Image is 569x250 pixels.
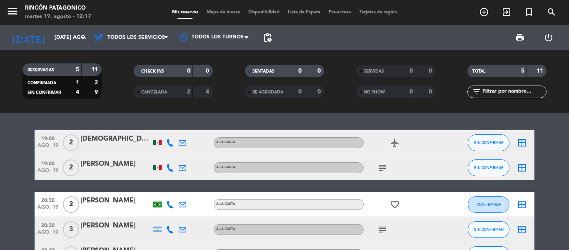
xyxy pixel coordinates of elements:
i: exit_to_app [502,7,512,17]
span: NO SHOW [364,90,385,94]
span: 19:00 [37,133,58,143]
i: subject [377,163,387,173]
i: filter_list [472,87,482,97]
span: SIN CONFIRMAR [474,227,504,232]
span: 3 [63,221,79,238]
button: SIN CONFIRMAR [468,221,509,238]
strong: 1 [76,80,79,86]
strong: 0 [409,68,413,74]
span: 2 [63,134,79,151]
i: turned_in_not [524,7,534,17]
button: CONFIRMADA [468,196,509,213]
span: CANCELADA [141,90,167,94]
span: Lista de Espera [284,10,324,15]
i: airplanemode_active [390,138,400,148]
i: menu [6,5,19,18]
span: Todos los servicios [107,35,165,40]
span: CHECK INS [141,69,164,73]
span: RE AGENDADA [252,90,283,94]
span: ago. 19 [37,168,58,177]
span: 2 [63,196,79,213]
span: pending_actions [262,33,272,43]
span: SERVIDAS [364,69,384,73]
span: Tarjetas de regalo [355,10,402,15]
span: A LA CARTA [216,166,235,169]
strong: 5 [76,67,79,73]
button: menu [6,5,19,20]
span: Mapa de mesas [202,10,244,15]
strong: 5 [521,68,524,74]
div: [DEMOGRAPHIC_DATA][PERSON_NAME] [80,134,151,144]
i: favorite_border [390,199,400,210]
span: 19:00 [37,158,58,168]
span: print [515,33,525,43]
strong: 2 [187,89,190,95]
strong: 0 [409,89,413,95]
span: A LA CARTA [216,202,235,206]
strong: 4 [206,89,211,95]
strong: 0 [187,68,190,74]
strong: 9 [95,89,100,95]
i: arrow_drop_down [77,33,87,43]
span: CONFIRMADA [27,81,56,85]
span: ago. 19 [37,143,58,152]
span: SIN CONFIRMAR [27,91,61,95]
span: Mis reservas [168,10,202,15]
div: [PERSON_NAME] [80,195,151,206]
div: [PERSON_NAME] [80,159,151,169]
span: 20:30 [37,195,58,205]
span: TOTAL [472,69,485,73]
i: subject [377,225,387,235]
div: [PERSON_NAME] [80,220,151,231]
span: SENTADAS [252,69,275,73]
strong: 0 [298,68,302,74]
strong: 0 [206,68,211,74]
i: border_all [517,138,527,148]
i: border_all [517,225,527,235]
span: 20:30 [37,220,58,230]
span: Pre-acceso [324,10,355,15]
strong: 11 [91,67,100,73]
strong: 0 [298,89,302,95]
span: SIN CONFIRMAR [474,165,504,170]
strong: 0 [429,68,434,74]
strong: 2 [95,80,100,86]
i: border_all [517,199,527,210]
strong: 0 [317,89,322,95]
button: SIN CONFIRMAR [468,159,509,176]
span: CONFIRMADA [477,202,501,207]
input: Filtrar por nombre... [482,87,546,96]
strong: 0 [429,89,434,95]
i: power_settings_new [544,33,554,43]
span: ago. 19 [37,205,58,214]
div: LOG OUT [534,25,563,50]
strong: 4 [76,89,79,95]
i: search [547,7,557,17]
button: SIN CONFIRMAR [468,134,509,151]
span: ago. 19 [37,230,58,239]
strong: 0 [317,68,322,74]
span: 2 [63,159,79,176]
strong: 11 [537,68,545,74]
i: add_circle_outline [479,7,489,17]
div: martes 19. agosto - 12:17 [25,13,91,21]
span: SIN CONFIRMAR [474,140,504,145]
span: A LA CARTA [216,141,235,144]
div: Rincón Patagonico [25,4,91,13]
span: A LA CARTA [216,227,235,231]
i: border_all [517,163,527,173]
span: Disponibilidad [244,10,284,15]
span: RESERVADAS [27,68,54,72]
i: [DATE] [6,28,50,47]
